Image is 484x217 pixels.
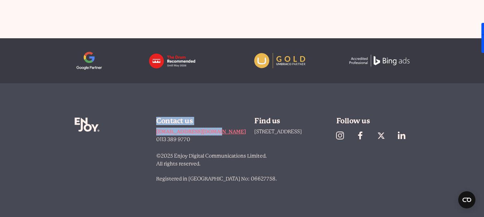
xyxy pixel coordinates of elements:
a: Follow us on Instagram [332,128,353,143]
p: ©2025 Enjoy Digital Communications Limited. All rights reserved. [156,152,409,168]
a: [EMAIL_ADDRESS][DOMAIN_NAME] [156,128,246,135]
p: Registered in [GEOGRAPHIC_DATA] No: 06627758. [156,175,409,183]
span: 0113 389 9770 [156,137,190,142]
div: Find us [254,118,328,125]
a: [STREET_ADDRESS] [254,129,302,134]
a: Follow us on Facebook [352,128,373,143]
span: [EMAIL_ADDRESS][DOMAIN_NAME] [156,129,246,134]
div: Contact us [156,118,246,125]
a: 0113 389 9770 [156,135,246,143]
button: Open CMP widget [458,191,475,208]
img: logo [148,52,210,70]
a: Follow us on Twitter [373,128,394,143]
div: Follow us [336,118,410,125]
a: https://uk.linkedin.com/company/enjoy-digital [394,128,414,143]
